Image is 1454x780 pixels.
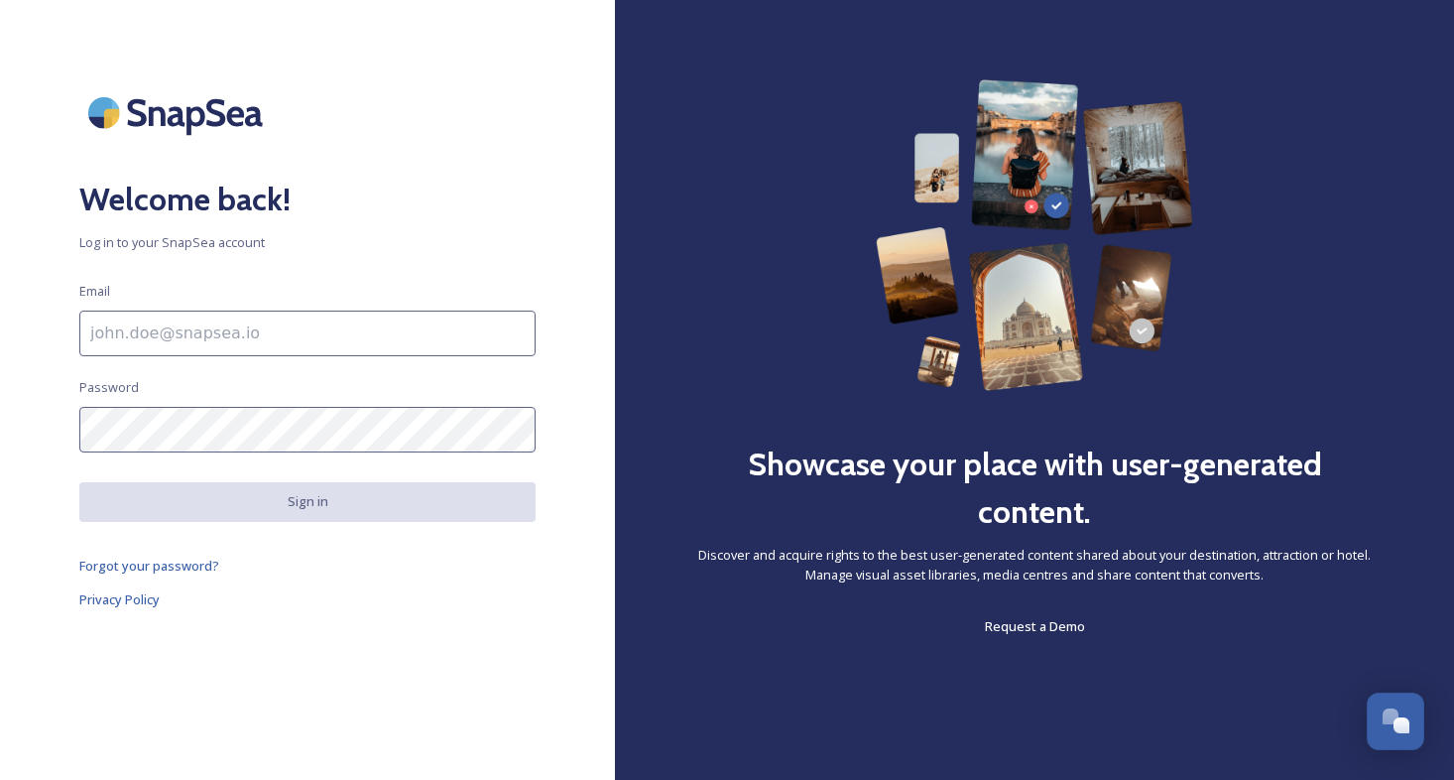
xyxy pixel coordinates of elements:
[79,587,536,611] a: Privacy Policy
[79,557,219,575] span: Forgot your password?
[1367,693,1424,750] button: Open Chat
[79,282,110,301] span: Email
[694,441,1375,536] h2: Showcase your place with user-generated content.
[79,378,139,397] span: Password
[79,482,536,521] button: Sign in
[79,311,536,356] input: john.doe@snapsea.io
[985,617,1085,635] span: Request a Demo
[79,79,278,146] img: SnapSea Logo
[79,176,536,223] h2: Welcome back!
[694,546,1375,584] span: Discover and acquire rights to the best user-generated content shared about your destination, att...
[985,614,1085,638] a: Request a Demo
[876,79,1194,391] img: 63b42ca75bacad526042e722_Group%20154-p-800.png
[79,233,536,252] span: Log in to your SnapSea account
[79,554,536,578] a: Forgot your password?
[79,590,160,608] span: Privacy Policy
